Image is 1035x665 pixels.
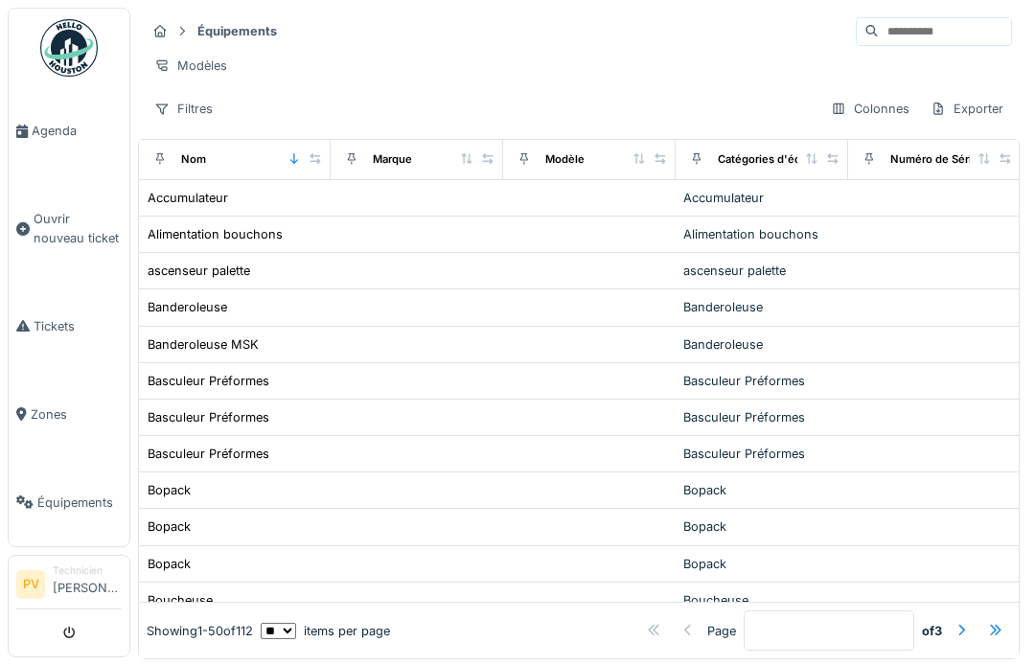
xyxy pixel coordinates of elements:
div: Boucheuse [683,591,840,609]
div: Page [707,622,736,640]
a: Zones [9,370,129,458]
a: Tickets [9,282,129,370]
div: Bopack [683,481,840,499]
div: Alimentation bouchons [683,225,840,243]
li: [PERSON_NAME] [53,563,122,605]
div: Accumulateur [683,189,840,207]
span: Équipements [37,493,122,512]
div: Banderoleuse MSK [148,335,259,354]
div: Catégories d'équipement [718,151,851,168]
div: Accumulateur [148,189,228,207]
div: Basculeur Préformes [683,445,840,463]
a: Ouvrir nouveau ticket [9,175,129,282]
li: PV [16,570,45,599]
div: Boucheuse [148,591,213,609]
div: ascenseur palette [148,262,250,280]
div: Basculeur Préformes [683,372,840,390]
div: Banderoleuse [683,298,840,316]
div: Colonnes [822,95,918,123]
span: Agenda [32,122,122,140]
div: Basculeur Préformes [148,445,269,463]
div: Basculeur Préformes [683,408,840,426]
div: Showing 1 - 50 of 112 [147,622,253,640]
div: Nom [181,151,206,168]
div: items per page [261,622,390,640]
div: ascenseur palette [683,262,840,280]
div: Numéro de Série [890,151,978,168]
div: Banderoleuse [683,335,840,354]
span: Zones [31,405,122,424]
div: Basculeur Préformes [148,372,269,390]
div: Banderoleuse [148,298,227,316]
strong: Équipements [190,22,285,40]
div: Filtres [146,95,221,123]
img: Badge_color-CXgf-gQk.svg [40,19,98,77]
div: Technicien [53,563,122,578]
div: Marque [373,151,412,168]
div: Basculeur Préformes [148,408,269,426]
div: Bopack [148,517,191,536]
span: Tickets [34,317,122,335]
span: Ouvrir nouveau ticket [34,210,122,246]
div: Bopack [683,517,840,536]
div: Modèles [146,52,236,80]
a: Agenda [9,87,129,175]
div: Alimentation bouchons [148,225,283,243]
a: PV Technicien[PERSON_NAME] [16,563,122,609]
strong: of 3 [922,622,942,640]
a: Équipements [9,458,129,546]
div: Bopack [148,555,191,573]
div: Bopack [148,481,191,499]
div: Bopack [683,555,840,573]
div: Exporter [922,95,1012,123]
div: Modèle [545,151,585,168]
